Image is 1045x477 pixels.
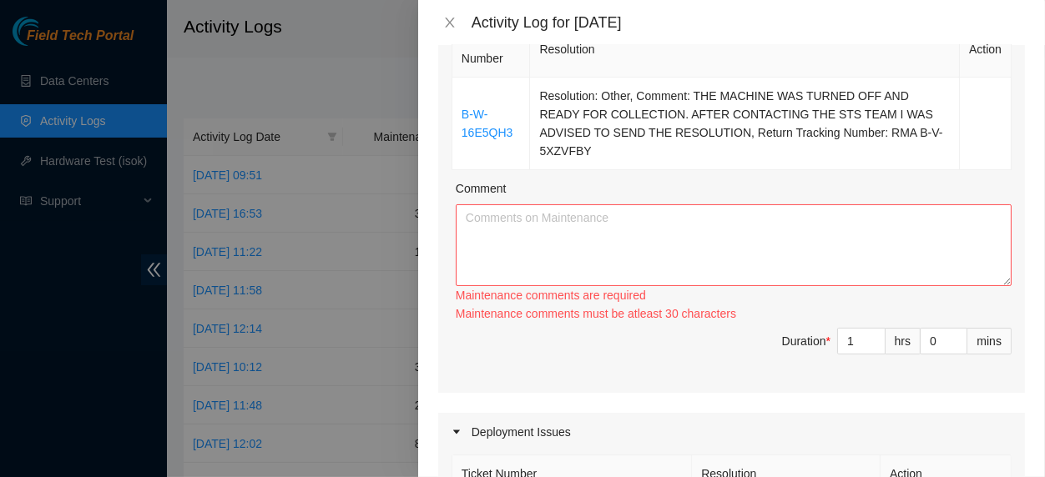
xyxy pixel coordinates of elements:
div: Maintenance comments must be atleast 30 characters [456,304,1012,323]
a: B-W-16E5QH3 [462,108,512,139]
div: mins [967,328,1012,354]
td: Resolution: Other, Comment: THE MACHINE WAS TURNED OFF AND READY FOR COLLECTION. AFTER CONTACTING... [530,78,960,170]
textarea: Comment [456,204,1012,286]
div: Activity Log for [DATE] [472,13,1025,32]
div: Maintenance comments are required [456,286,1012,304]
button: Close [438,15,462,31]
th: Resolution [530,22,960,78]
span: close [443,16,457,29]
div: Duration [782,332,830,350]
span: caret-right [452,427,462,437]
div: Deployment Issues [438,413,1025,451]
label: Comment [456,179,507,198]
th: Action [960,22,1012,78]
th: Ticket Number [452,22,531,78]
div: hrs [886,328,921,354]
